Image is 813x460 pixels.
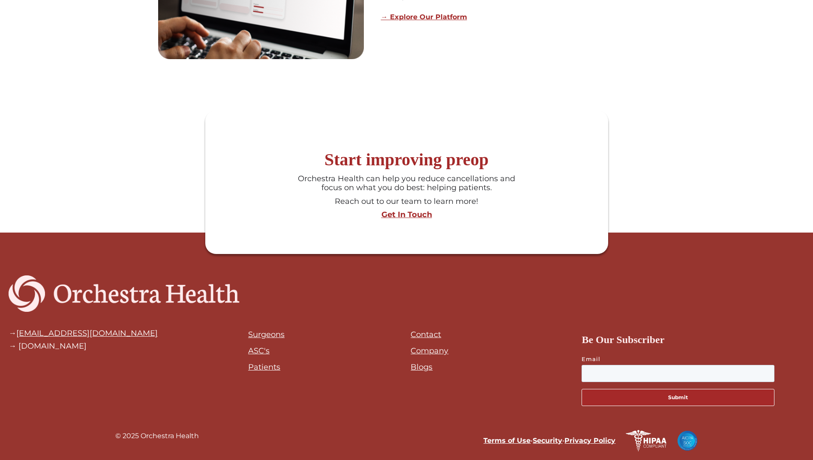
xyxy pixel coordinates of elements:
div: • • [411,435,616,447]
div: Reach out to our team to learn more! [294,197,519,206]
button: Submit [582,389,774,406]
div: Orchestra Health can help you reduce cancellations and focus on what you do best: helping patients. [294,174,519,193]
div: → [DOMAIN_NAME] [9,342,158,350]
a: Contact [411,330,441,339]
a: Security [533,436,562,445]
a: Company [411,346,448,355]
a: Privacy Policy [564,436,615,445]
a: → Explore Our Platform [381,13,467,21]
div: © 2025 Orchestra Health [115,430,199,451]
h6: Start improving preop [210,149,604,170]
a: [EMAIL_ADDRESS][DOMAIN_NAME] [16,329,158,338]
label: Email [582,355,796,363]
a: Patients [248,362,280,372]
a: Surgeons [248,330,285,339]
a: ASC's [248,346,270,355]
h4: Be Our Subscriber [582,332,796,348]
a: Blogs [411,362,432,372]
a: Get In Touch [210,210,604,220]
a: Terms of Use [483,436,531,445]
div: → [9,329,158,338]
